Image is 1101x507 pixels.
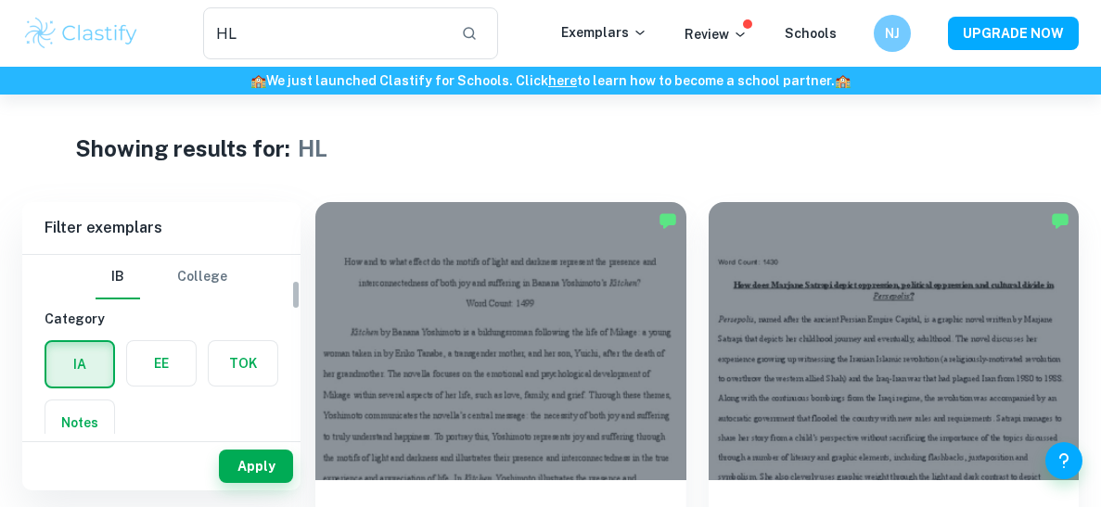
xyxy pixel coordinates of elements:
a: Schools [785,26,837,41]
button: IA [46,342,113,387]
p: Exemplars [561,22,647,43]
h1: HL [298,132,327,165]
button: TOK [209,341,277,386]
img: Clastify logo [22,15,140,52]
h6: Filter exemplars [22,202,301,254]
button: NJ [874,15,911,52]
span: 🏫 [835,73,851,88]
button: EE [127,341,196,386]
h1: Showing results for: [75,132,290,165]
button: Notes [45,400,114,445]
h6: Category [45,309,278,329]
button: Apply [219,450,293,483]
button: College [177,255,227,299]
span: 🏫 [250,73,266,88]
img: Marked [1051,211,1069,230]
p: Review [685,24,748,44]
button: IB [96,255,140,299]
button: Help and Feedback [1045,442,1082,479]
a: here [548,73,577,88]
h6: NJ [882,23,903,44]
div: Filter type choice [96,255,227,299]
input: Search for any exemplars... [203,7,446,59]
img: Marked [659,211,677,230]
button: UPGRADE NOW [948,17,1079,50]
h6: We just launched Clastify for Schools. Click to learn how to become a school partner. [4,70,1097,91]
